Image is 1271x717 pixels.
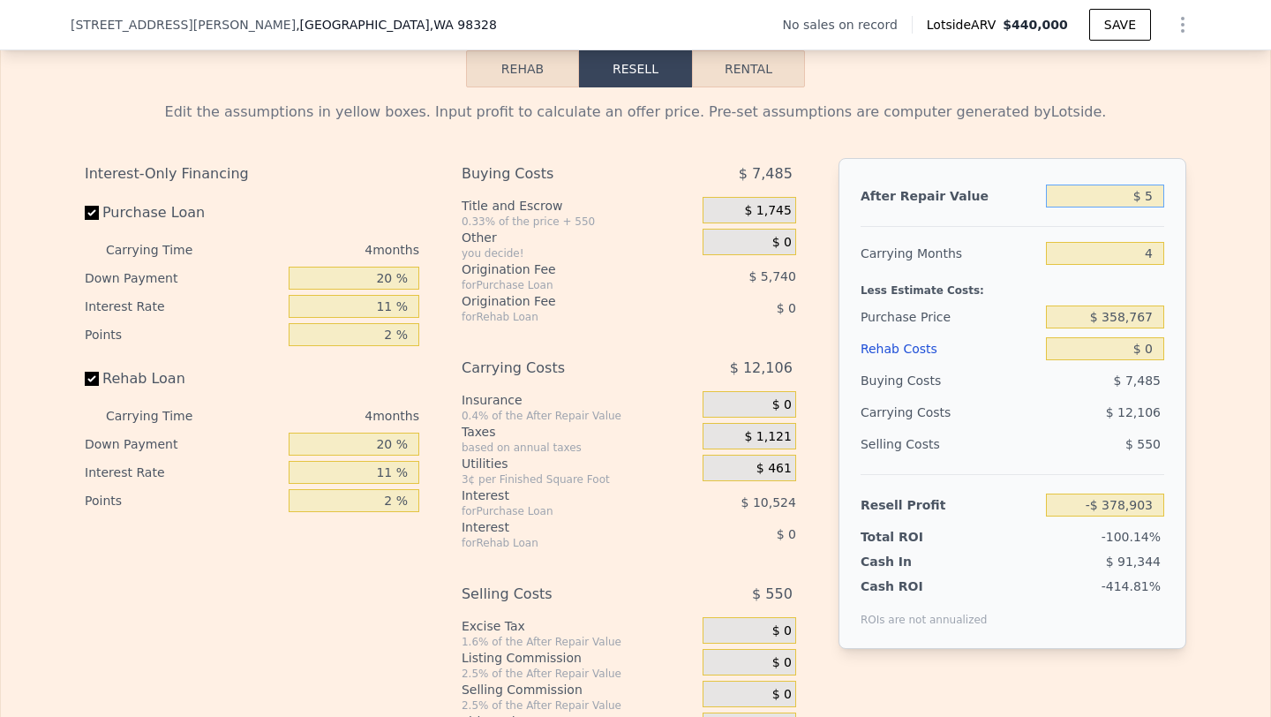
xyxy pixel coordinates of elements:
[106,236,221,264] div: Carrying Time
[462,352,658,384] div: Carrying Costs
[861,365,1039,396] div: Buying Costs
[462,215,696,229] div: 0.33% of the price + 550
[861,269,1164,301] div: Less Estimate Costs:
[462,455,696,472] div: Utilities
[430,18,497,32] span: , WA 98328
[462,391,696,409] div: Insurance
[861,333,1039,365] div: Rehab Costs
[1106,555,1161,569] span: $ 91,344
[462,292,658,310] div: Origination Fee
[777,301,796,315] span: $ 0
[462,278,658,292] div: for Purchase Loan
[772,687,792,703] span: $ 0
[1165,7,1200,42] button: Show Options
[462,681,696,698] div: Selling Commission
[692,50,805,87] button: Rental
[462,698,696,713] div: 2.5% of the After Repair Value
[861,528,971,546] div: Total ROI
[462,667,696,681] div: 2.5% of the After Repair Value
[748,269,795,283] span: $ 5,740
[296,16,497,34] span: , [GEOGRAPHIC_DATA]
[106,402,221,430] div: Carrying Time
[1102,579,1161,593] span: -414.81%
[462,441,696,455] div: based on annual taxes
[730,352,793,384] span: $ 12,106
[462,246,696,260] div: you decide!
[861,238,1039,269] div: Carrying Months
[756,461,792,477] span: $ 461
[462,423,696,441] div: Taxes
[85,197,282,229] label: Purchase Loan
[861,577,988,595] div: Cash ROI
[85,321,282,349] div: Points
[861,595,988,627] div: ROIs are not annualized
[462,487,658,504] div: Interest
[85,292,282,321] div: Interest Rate
[462,197,696,215] div: Title and Escrow
[466,50,579,87] button: Rehab
[462,518,658,536] div: Interest
[462,472,696,487] div: 3¢ per Finished Square Foot
[1102,530,1161,544] span: -100.14%
[772,623,792,639] span: $ 0
[783,16,912,34] div: No sales on record
[462,229,696,246] div: Other
[462,504,658,518] div: for Purchase Loan
[85,158,419,190] div: Interest-Only Financing
[85,102,1186,123] div: Edit the assumptions in yellow boxes. Input profit to calculate an offer price. Pre-set assumptio...
[462,260,658,278] div: Origination Fee
[861,396,971,428] div: Carrying Costs
[927,16,1003,34] span: Lotside ARV
[462,310,658,324] div: for Rehab Loan
[861,180,1039,212] div: After Repair Value
[85,372,99,386] input: Rehab Loan
[85,430,282,458] div: Down Payment
[462,158,658,190] div: Buying Costs
[1125,437,1161,451] span: $ 550
[861,301,1039,333] div: Purchase Price
[579,50,692,87] button: Resell
[462,635,696,649] div: 1.6% of the After Repair Value
[744,203,791,219] span: $ 1,745
[228,236,419,264] div: 4 months
[772,235,792,251] span: $ 0
[85,363,282,395] label: Rehab Loan
[752,578,793,610] span: $ 550
[1003,18,1068,32] span: $440,000
[462,617,696,635] div: Excise Tax
[71,16,296,34] span: [STREET_ADDRESS][PERSON_NAME]
[462,578,658,610] div: Selling Costs
[772,397,792,413] span: $ 0
[772,655,792,671] span: $ 0
[777,527,796,541] span: $ 0
[462,649,696,667] div: Listing Commission
[861,489,1039,521] div: Resell Profit
[861,553,971,570] div: Cash In
[85,458,282,487] div: Interest Rate
[739,158,793,190] span: $ 7,485
[1106,405,1161,419] span: $ 12,106
[744,429,791,445] span: $ 1,121
[1089,9,1151,41] button: SAVE
[85,487,282,515] div: Points
[462,409,696,423] div: 0.4% of the After Repair Value
[1114,374,1161,388] span: $ 7,485
[85,264,282,292] div: Down Payment
[861,428,1039,460] div: Selling Costs
[741,495,796,509] span: $ 10,524
[85,206,99,220] input: Purchase Loan
[462,536,658,550] div: for Rehab Loan
[228,402,419,430] div: 4 months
